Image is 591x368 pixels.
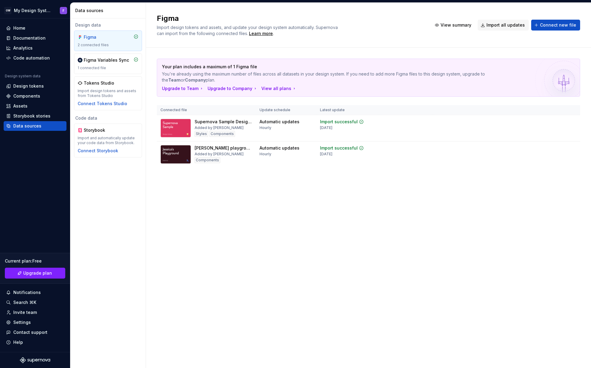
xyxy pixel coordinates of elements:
[535,129,563,134] div: Import updates
[157,105,256,115] th: Connected file
[4,298,66,307] button: Search ⌘K
[320,152,332,157] div: [DATE]
[4,308,66,317] a: Invite team
[13,329,47,335] div: Contact support
[157,25,339,36] span: Import design tokens and assets, and update your design system automatically. Supernova can impor...
[84,127,113,133] div: Storybook
[528,144,566,152] button: View summary
[4,43,66,53] a: Analytics
[320,119,358,125] div: Import successful
[13,339,23,345] div: Help
[4,81,66,91] a: Design tokens
[157,14,425,23] h2: Figma
[4,7,11,14] div: GW
[63,8,64,13] div: F
[1,4,69,17] button: GWMy Design SystemF
[320,125,332,130] div: [DATE]
[528,127,566,136] button: Import updates
[5,258,65,264] div: Current plan : Free
[528,118,566,126] button: View summary
[4,328,66,337] button: Contact support
[78,101,127,107] button: Connect Tokens Studio
[13,55,50,61] div: Code automation
[195,119,252,125] div: Supernova Sample Design System
[536,146,563,150] span: View summary
[4,33,66,43] a: Documentation
[432,20,475,31] button: View summary
[5,74,40,79] div: Design system data
[84,57,129,63] div: Figma Variables Sync
[13,83,44,89] div: Design tokens
[249,31,273,37] a: Learn more
[535,155,563,160] div: Import updates
[5,268,65,279] a: Upgrade plan
[528,153,566,162] button: Import updates
[4,337,66,347] button: Help
[195,125,244,130] div: Added by [PERSON_NAME]
[208,86,258,92] button: Upgrade to Company
[168,77,181,82] b: Team
[13,123,41,129] div: Data sources
[209,131,235,137] div: Components
[74,31,142,51] a: Figma2 connected files
[195,157,220,163] div: Components
[260,125,271,130] div: Hourly
[260,152,271,157] div: Hourly
[13,45,33,51] div: Analytics
[195,145,252,151] div: [PERSON_NAME] playground
[13,113,50,119] div: Storybook stories
[256,105,316,115] th: Update schedule
[78,43,138,47] div: 2 connected files
[14,8,53,14] div: My Design System
[531,20,580,31] button: Connect new file
[4,288,66,297] button: Notifications
[185,77,206,82] b: Company
[316,105,379,115] th: Latest update
[74,53,142,74] a: Figma Variables Sync1 connected file
[162,64,533,70] p: Your plan includes a maximum of 1 Figma file
[13,93,40,99] div: Components
[13,299,36,305] div: Search ⌘K
[540,22,576,28] span: Connect new file
[74,115,142,121] div: Code data
[248,31,274,36] span: .
[13,289,41,295] div: Notifications
[320,145,358,151] div: Import successful
[162,71,533,83] p: You're already using the maximum number of files across all datasets in your design system. If yo...
[4,91,66,101] a: Components
[74,76,142,110] a: Tokens StudioImport design tokens and assets from Tokens StudioConnect Tokens Studio
[261,86,297,92] button: View all plans
[4,53,66,63] a: Code automation
[536,119,563,124] span: View summary
[13,309,37,315] div: Invite team
[13,103,27,109] div: Assets
[260,119,299,125] div: Automatic updates
[74,22,142,28] div: Design data
[195,131,208,137] div: Styles
[78,148,118,154] button: Connect Storybook
[84,80,114,86] div: Tokens Studio
[84,34,113,40] div: Figma
[441,22,471,28] span: View summary
[20,357,50,363] svg: Supernova Logo
[4,318,66,327] a: Settings
[74,124,142,157] a: StorybookImport and automatically update your code data from Storybook.Connect Storybook
[13,319,31,325] div: Settings
[4,101,66,111] a: Assets
[78,89,138,98] div: Import design tokens and assets from Tokens Studio
[162,86,204,92] button: Upgrade to Team
[4,23,66,33] a: Home
[78,66,138,70] div: 1 connected file
[4,111,66,121] a: Storybook stories
[78,136,138,145] div: Import and automatically update your code data from Storybook.
[13,25,25,31] div: Home
[478,20,529,31] button: Import all updates
[75,8,143,14] div: Data sources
